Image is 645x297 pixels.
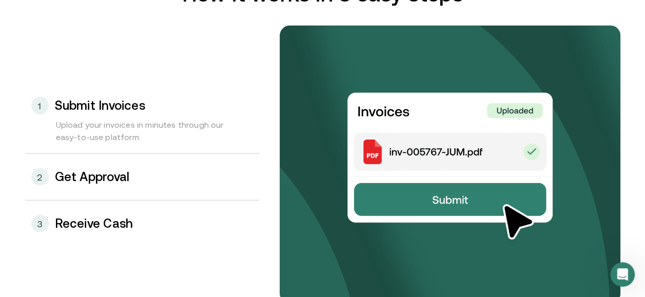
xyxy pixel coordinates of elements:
[25,118,259,153] div: Upload your invoices in minutes through our easy-to-use platform.
[347,93,553,241] img: Submit invoices
[31,168,49,186] div: 2
[55,170,130,184] h3: Get Approval
[31,97,49,114] div: 1
[55,99,145,112] h3: Submit Invoices
[55,217,133,230] h3: Receive Cash
[610,262,635,287] iframe: Intercom live chat
[31,215,49,232] div: 3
